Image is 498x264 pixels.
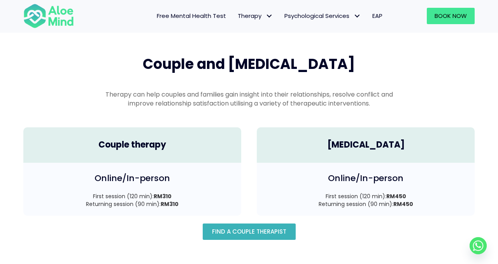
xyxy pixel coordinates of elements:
[232,8,279,24] a: TherapyTherapy: submenu
[143,54,355,74] span: Couple and [MEDICAL_DATA]
[103,90,395,108] p: Therapy can help couples and families gain insight into their relationships, resolve conflict and...
[284,12,361,20] span: Psychological Services
[31,139,233,151] h4: Couple therapy
[161,200,179,208] strong: RM310
[157,12,226,20] span: Free Mental Health Test
[351,11,363,22] span: Psychological Services: submenu
[203,224,296,240] a: Find A Couple Therapist
[31,192,233,208] p: First session (120 min): Returning session (90 min):
[238,12,273,20] span: Therapy
[154,192,172,200] strong: RM310
[372,12,382,20] span: EAP
[393,200,413,208] strong: RM450
[435,12,467,20] span: Book Now
[31,172,233,185] h4: Online/In-person
[470,237,487,254] a: Whatsapp
[212,227,286,236] span: Find A Couple Therapist
[427,8,475,24] a: Book Now
[279,8,366,24] a: Psychological ServicesPsychological Services: submenu
[84,8,388,24] nav: Menu
[263,11,275,22] span: Therapy: submenu
[265,172,467,185] h4: Online/In-person
[265,139,467,151] h4: [MEDICAL_DATA]
[23,3,74,29] img: Aloe mind Logo
[265,192,467,208] p: First session (120 min): Returning session (90 min):
[386,192,406,200] strong: RM450
[366,8,388,24] a: EAP
[151,8,232,24] a: Free Mental Health Test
